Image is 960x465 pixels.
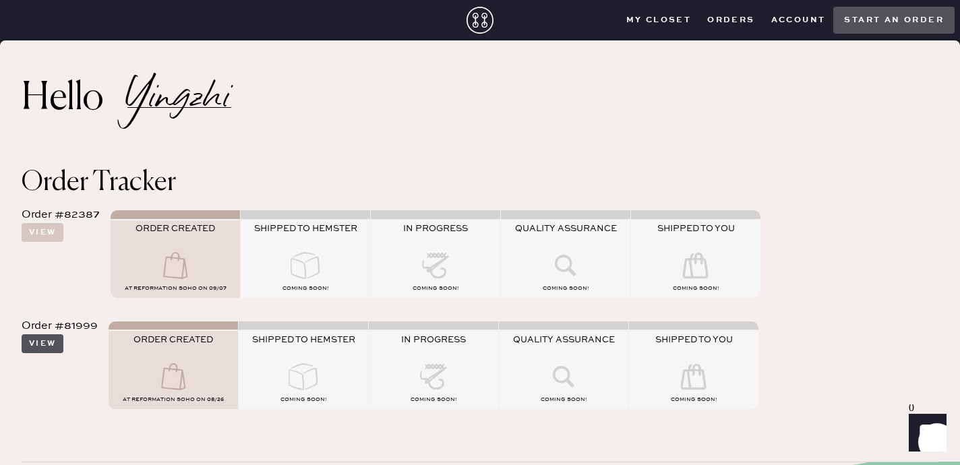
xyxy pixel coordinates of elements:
div: Order #82387 [22,207,100,223]
span: COMING SOON! [282,285,328,292]
button: My Closet [618,10,700,30]
span: COMING SOON! [413,285,458,292]
span: IN PROGRESS [401,334,466,345]
button: View [22,334,63,353]
span: SHIPPED TO YOU [655,334,733,345]
span: COMING SOON! [671,396,717,403]
span: COMING SOON! [543,285,589,292]
span: IN PROGRESS [403,223,468,234]
span: COMING SOON! [280,396,326,403]
h2: Yingzhi [127,90,231,108]
span: QUALITY ASSURANCE [515,223,617,234]
span: SHIPPED TO YOU [657,223,735,234]
span: SHIPPED TO HEMSTER [252,334,355,345]
button: View [22,223,63,242]
span: SHIPPED TO HEMSTER [254,223,357,234]
span: ORDER CREATED [133,334,213,345]
span: AT Reformation Soho on 09/07 [125,285,227,292]
iframe: Front Chat [896,404,954,462]
span: ORDER CREATED [136,223,215,234]
span: Order Tracker [22,169,176,196]
button: Account [763,10,834,30]
span: AT Reformation Soho on 08/26 [123,396,224,403]
span: QUALITY ASSURANCE [513,334,615,345]
span: COMING SOON! [673,285,719,292]
span: COMING SOON! [411,396,456,403]
button: Orders [699,10,762,30]
h2: Hello [22,83,127,115]
div: Order #81999 [22,318,98,334]
button: Start an order [833,7,955,34]
span: COMING SOON! [541,396,587,403]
